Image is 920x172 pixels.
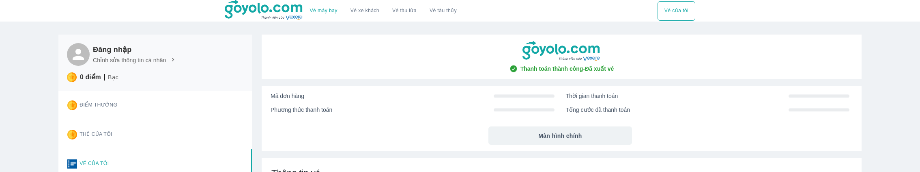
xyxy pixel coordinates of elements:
[61,91,207,120] button: Điểm thưởng
[61,120,207,149] button: Thẻ của tôi
[423,1,463,21] button: Vé tàu thủy
[522,41,601,61] img: goyolo-logo
[67,72,77,82] img: star
[93,56,166,64] p: Chỉnh sửa thông tin cá nhân
[310,8,337,14] a: Vé máy bay
[538,132,582,140] span: Màn hình chính
[658,1,695,21] button: Vé của tôi
[271,106,332,114] span: Phương thức thanh toán
[67,100,77,110] img: star
[488,126,632,145] button: Màn hình chính
[303,1,463,21] div: choose transportation mode
[509,65,518,73] img: check-circle
[108,73,118,81] p: Bạc
[67,130,77,139] img: star
[566,106,630,114] span: Tổng cước đã thanh toán
[271,92,304,100] span: Mã đơn hàng
[520,65,614,73] span: Thanh toán thành công - Đã xuất vé
[566,92,618,100] span: Thời gian thanh toán
[93,45,176,54] h6: Đăng nhập
[67,159,77,169] img: ticket
[350,8,379,14] a: Vé xe khách
[80,73,101,81] p: 0 điểm
[658,1,695,21] div: choose transportation mode
[386,1,423,21] a: Vé tàu lửa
